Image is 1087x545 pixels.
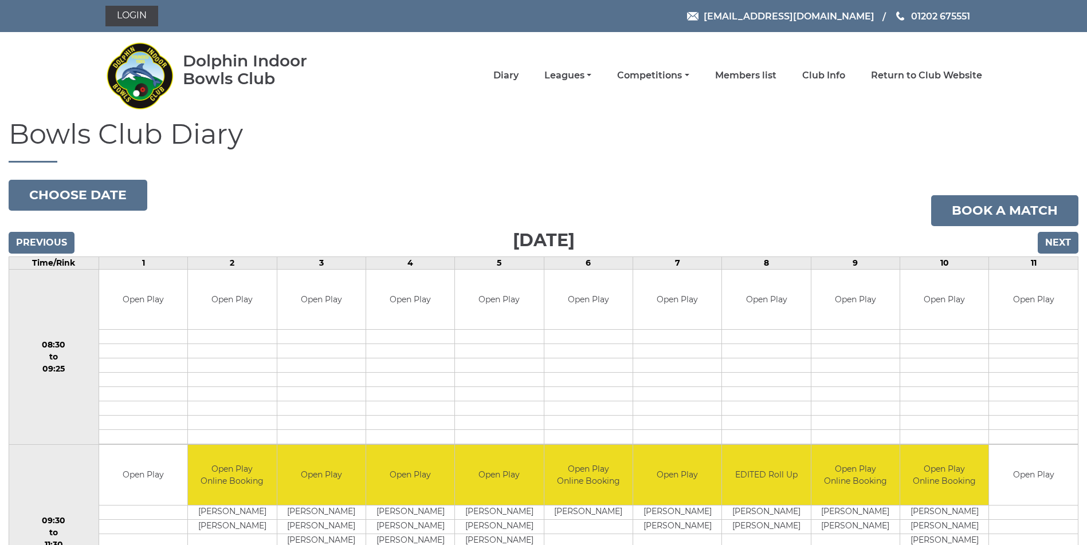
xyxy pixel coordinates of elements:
td: Open Play Online Booking [811,445,900,505]
td: Open Play [811,270,900,330]
td: 4 [366,256,454,269]
td: [PERSON_NAME] [455,519,543,534]
h1: Bowls Club Diary [9,119,1078,163]
td: Open Play [633,445,721,505]
td: Open Play [722,270,810,330]
td: 9 [811,256,900,269]
td: [PERSON_NAME] [633,519,721,534]
td: [PERSON_NAME] [811,505,900,519]
td: [PERSON_NAME] [366,519,454,534]
a: Email [EMAIL_ADDRESS][DOMAIN_NAME] [687,9,874,23]
td: 08:30 to 09:25 [9,269,99,445]
td: [PERSON_NAME] [188,519,276,534]
td: 10 [900,256,989,269]
a: Return to Club Website [871,69,982,82]
td: Open Play [544,270,633,330]
td: Open Play [277,270,366,330]
td: Open Play [455,270,543,330]
a: Competitions [617,69,689,82]
td: 5 [455,256,544,269]
td: [PERSON_NAME] [277,519,366,534]
td: 2 [188,256,277,269]
td: 7 [633,256,722,269]
span: [EMAIL_ADDRESS][DOMAIN_NAME] [704,10,874,21]
a: Book a match [931,195,1078,226]
td: Open Play [455,445,543,505]
td: Open Play [188,270,276,330]
td: [PERSON_NAME] [455,505,543,519]
button: Choose date [9,180,147,211]
td: 6 [544,256,633,269]
td: [PERSON_NAME] [722,519,810,534]
td: Open Play [99,270,187,330]
td: Open Play [366,445,454,505]
div: Dolphin Indoor Bowls Club [183,52,344,88]
td: Open Play Online Booking [188,445,276,505]
td: [PERSON_NAME] [900,505,988,519]
input: Previous [9,232,74,254]
td: [PERSON_NAME] [811,519,900,534]
td: Open Play [989,445,1078,505]
td: 1 [99,256,187,269]
td: Open Play Online Booking [900,445,988,505]
td: [PERSON_NAME] [188,505,276,519]
td: 11 [989,256,1078,269]
td: [PERSON_NAME] [277,505,366,519]
td: Time/Rink [9,256,99,269]
a: Login [105,6,158,26]
td: Open Play [366,270,454,330]
td: Open Play [277,445,366,505]
img: Phone us [896,11,904,21]
a: Leagues [544,69,591,82]
a: Diary [493,69,519,82]
td: [PERSON_NAME] [544,505,633,519]
td: [PERSON_NAME] [633,505,721,519]
a: Phone us 01202 675551 [894,9,970,23]
a: Club Info [802,69,845,82]
img: Email [687,12,698,21]
input: Next [1038,232,1078,254]
td: [PERSON_NAME] [722,505,810,519]
span: 01202 675551 [911,10,970,21]
img: Dolphin Indoor Bowls Club [105,35,174,116]
a: Members list [715,69,776,82]
td: Open Play Online Booking [544,445,633,505]
td: 3 [277,256,366,269]
td: Open Play [900,270,988,330]
td: EDITED Roll Up [722,445,810,505]
td: Open Play [989,270,1078,330]
td: Open Play [99,445,187,505]
td: Open Play [633,270,721,330]
td: [PERSON_NAME] [366,505,454,519]
td: 8 [722,256,811,269]
td: [PERSON_NAME] [900,519,988,534]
